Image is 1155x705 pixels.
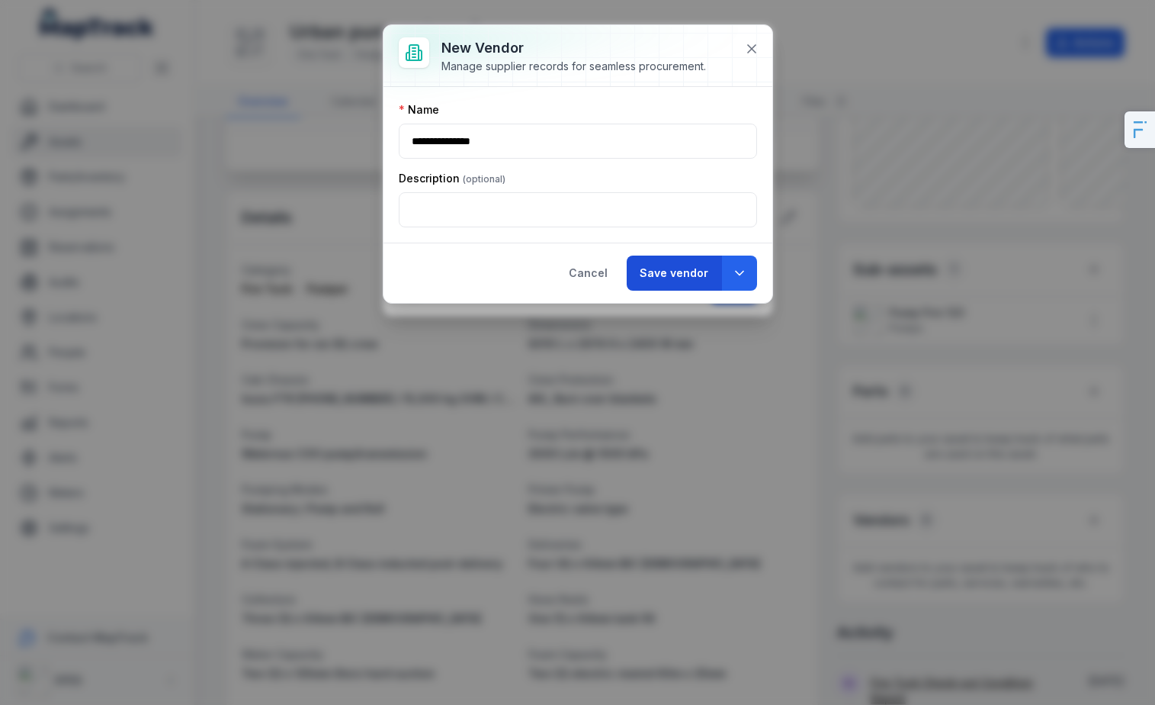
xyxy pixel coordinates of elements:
[441,59,706,74] div: Manage supplier records for seamless procurement.
[441,37,706,59] h3: New vendor
[627,256,721,291] button: Save vendor
[399,102,439,117] label: Name
[399,171,505,186] label: Description
[399,192,757,227] input: :r98:-form-item-label
[399,124,757,159] input: :r97:-form-item-label
[556,256,621,291] button: Cancel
